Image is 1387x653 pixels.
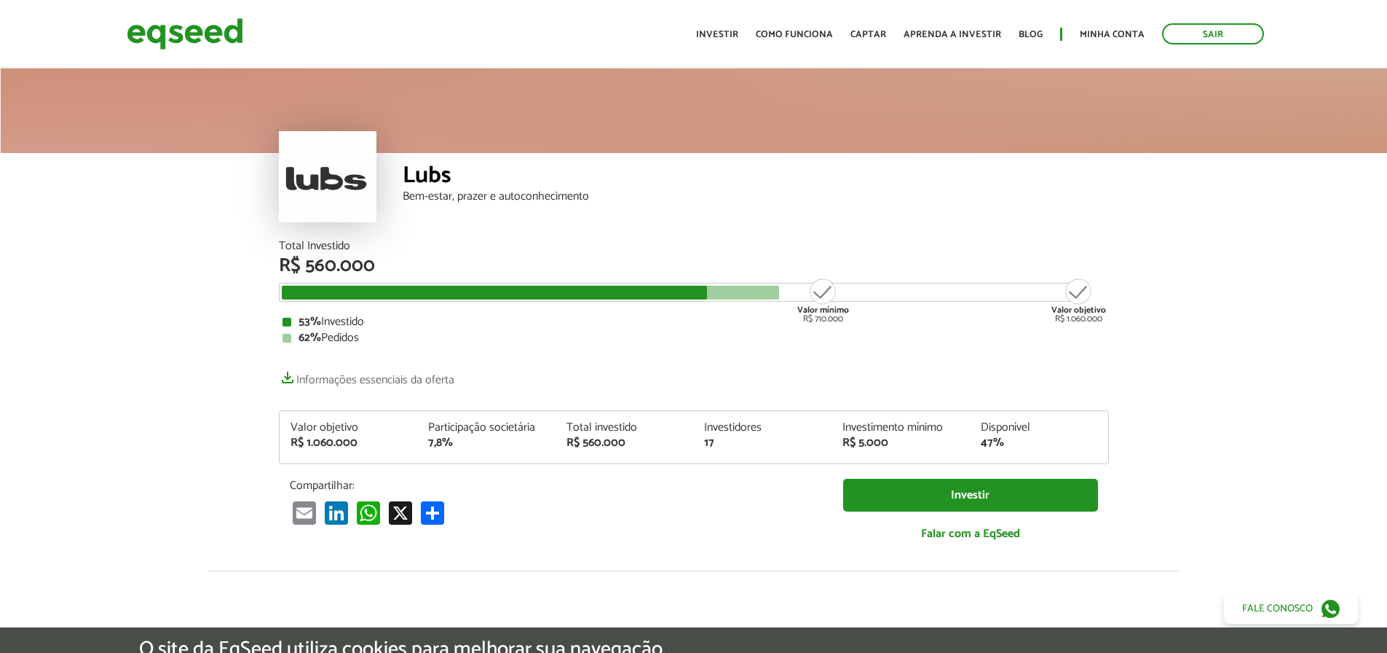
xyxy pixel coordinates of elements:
[282,316,1105,328] div: Investido
[1019,30,1043,39] a: Blog
[704,422,821,434] div: Investidores
[290,479,821,493] p: Compartilhar:
[981,422,1097,434] div: Disponível
[354,500,383,524] a: WhatsApp
[1051,303,1106,317] strong: Valor objetivo
[756,30,833,39] a: Como funciona
[279,241,1109,252] div: Total Investido
[797,303,849,317] strong: Valor mínimo
[386,500,415,524] a: X
[322,500,351,524] a: LinkedIn
[428,422,545,434] div: Participação societária
[842,437,959,449] div: R$ 5.000
[299,328,321,348] strong: 62%
[704,437,821,449] div: 17
[290,500,319,524] a: Email
[299,312,321,332] strong: 53%
[1080,30,1145,39] a: Minha conta
[1162,23,1264,44] a: Sair
[843,519,1098,549] a: Falar com a EqSeed
[403,164,1109,191] div: Lubs
[696,30,738,39] a: Investir
[981,437,1097,449] div: 47%
[842,422,959,434] div: Investimento mínimo
[850,30,886,39] a: Captar
[796,277,850,324] div: R$ 710.000
[418,500,447,524] a: Share
[843,479,1098,512] a: Investir
[279,257,1109,275] div: R$ 560.000
[403,191,1109,203] div: Bem-estar, prazer e autoconhecimento
[1051,277,1106,324] div: R$ 1.060.000
[291,437,407,449] div: R$ 1.060.000
[566,422,683,434] div: Total investido
[904,30,1001,39] a: Aprenda a investir
[291,422,407,434] div: Valor objetivo
[279,366,454,386] a: Informações essenciais da oferta
[1224,593,1358,624] a: Fale conosco
[127,15,243,53] img: EqSeed
[428,437,545,449] div: 7,8%
[566,437,683,449] div: R$ 560.000
[282,332,1105,344] div: Pedidos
